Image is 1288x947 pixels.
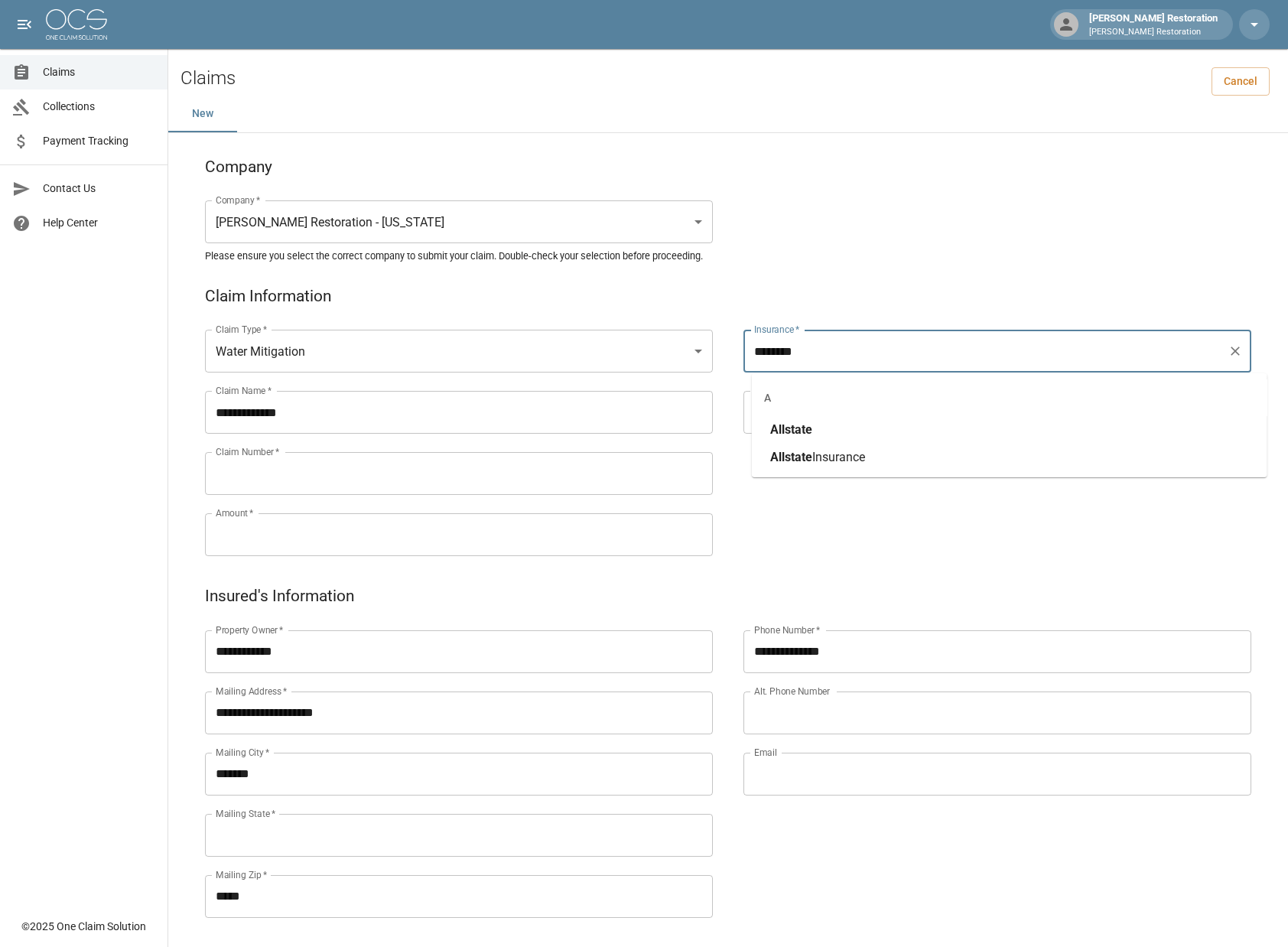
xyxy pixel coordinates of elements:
span: Contact Us [43,181,155,197]
label: Property Owner [216,623,284,636]
button: New [168,96,237,132]
label: Claim Name [216,384,272,397]
label: Company [216,194,261,207]
div: [PERSON_NAME] Restoration [1083,11,1224,38]
div: Water Mitigation [205,330,713,373]
label: Alt. Phone Number [754,685,830,698]
span: Help Center [43,215,155,231]
label: Amount [216,506,254,519]
label: Claim Type [216,323,267,336]
h5: Please ensure you select the correct company to submit your claim. Double-check your selection be... [205,249,1251,262]
button: open drawer [9,9,40,40]
span: Allstate [770,450,812,464]
button: Clear [1225,340,1246,362]
a: Cancel [1212,67,1270,96]
span: Allstate [770,422,812,437]
p: [PERSON_NAME] Restoration [1089,26,1218,39]
label: Email [754,746,777,759]
span: Collections [43,99,155,115]
label: Mailing Zip [216,868,268,881]
label: Phone Number [754,623,820,636]
span: Payment Tracking [43,133,155,149]
div: [PERSON_NAME] Restoration - [US_STATE] [205,200,713,243]
label: Claim Number [216,445,279,458]
div: A [752,379,1267,416]
div: © 2025 One Claim Solution [21,919,146,934]
label: Mailing State [216,807,275,820]
h2: Claims [181,67,236,89]
label: Insurance [754,323,799,336]
div: dynamic tabs [168,96,1288,132]
label: Mailing Address [216,685,287,698]
span: Claims [43,64,155,80]
label: Mailing City [216,746,270,759]
span: Insurance [812,450,865,464]
img: ocs-logo-white-transparent.png [46,9,107,40]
